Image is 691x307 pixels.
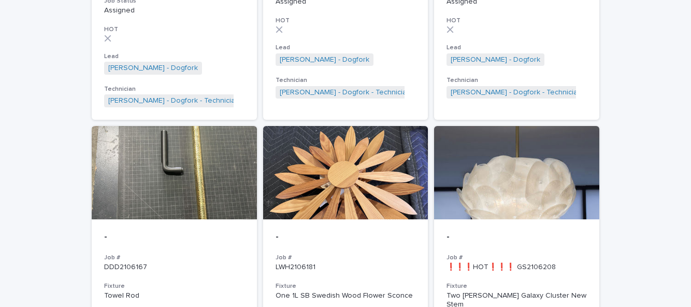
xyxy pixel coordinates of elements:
[104,52,244,61] h3: Lead
[276,291,416,300] div: One 1L SB Swedish Wood Flower Sconce
[108,64,198,73] a: [PERSON_NAME] - Dogfork
[447,232,587,243] p: -
[276,17,416,25] h3: HOT
[276,44,416,52] h3: Lead
[104,85,244,93] h3: Technician
[280,88,411,97] a: [PERSON_NAME] - Dogfork - Technician
[276,76,416,85] h3: Technician
[104,263,244,272] p: DDD2106167
[108,96,239,105] a: [PERSON_NAME] - Dogfork - Technician
[104,282,244,290] h3: Fixture
[104,254,244,262] h3: Job #
[276,232,416,243] p: -
[276,263,416,272] p: LWH2106181
[447,254,587,262] h3: Job #
[447,76,587,85] h3: Technician
[104,6,244,15] p: Assigned
[104,25,244,34] h3: HOT
[104,291,244,300] div: Towel Rod
[276,254,416,262] h3: Job #
[447,44,587,52] h3: Lead
[451,55,540,64] a: [PERSON_NAME] - Dogfork
[447,282,587,290] h3: Fixture
[451,88,582,97] a: [PERSON_NAME] - Dogfork - Technician
[447,263,587,272] p: ❗❗❗HOT❗❗❗ GS2106208
[104,232,244,243] p: -
[280,55,369,64] a: [PERSON_NAME] - Dogfork
[447,17,587,25] h3: HOT
[276,282,416,290] h3: Fixture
